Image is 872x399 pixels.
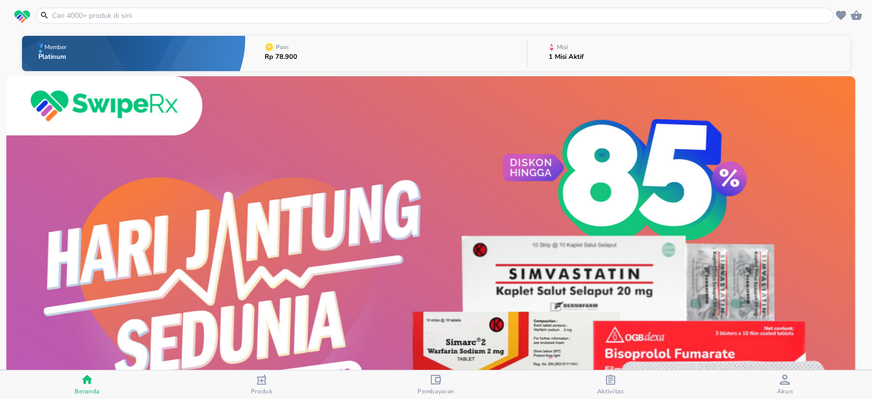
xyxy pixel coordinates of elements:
button: Aktivitas [523,370,697,399]
span: Akun [776,387,793,395]
span: Beranda [75,387,100,395]
button: Pembayaran [349,370,523,399]
button: Akun [698,370,872,399]
span: Aktivitas [597,387,624,395]
button: Produk [174,370,348,399]
p: Misi [557,44,568,50]
span: Pembayaran [417,387,455,395]
p: 1 Misi Aktif [549,54,584,60]
p: Member [44,44,66,50]
button: MemberPlatinum [22,33,246,74]
button: PoinRp 78.900 [245,33,527,74]
button: Misi1 Misi Aktif [527,33,850,74]
p: Rp 78.900 [265,54,297,60]
input: Cari 4000+ produk di sini [51,10,831,21]
span: Produk [251,387,273,395]
img: logo_swiperx_s.bd005f3b.svg [14,10,30,24]
p: Poin [276,44,289,50]
p: Platinum [38,54,68,60]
